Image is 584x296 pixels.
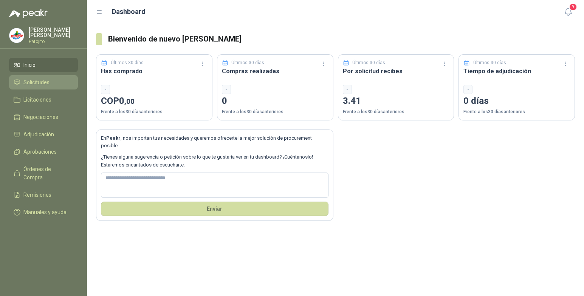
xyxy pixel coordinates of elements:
p: ¿Tienes alguna sugerencia o petición sobre lo que te gustaría ver en tu dashboard? ¡Cuéntanoslo! ... [101,153,328,169]
a: Negociaciones [9,110,78,124]
p: Últimos 30 días [352,59,385,66]
p: Últimos 30 días [111,59,144,66]
span: Licitaciones [23,96,51,104]
span: Remisiones [23,191,51,199]
h3: Has comprado [101,66,208,76]
a: Manuales y ayuda [9,205,78,219]
p: Últimos 30 días [231,59,264,66]
a: Licitaciones [9,92,78,107]
p: Frente a los 30 días anteriores [222,108,328,116]
p: 0 [222,94,328,108]
h3: Bienvenido de nuevo [PERSON_NAME] [108,33,575,45]
span: 0 [119,96,135,106]
span: Adjudicación [23,130,54,139]
span: Inicio [23,61,36,69]
a: Adjudicación [9,127,78,142]
p: COP [101,94,208,108]
button: Envíar [101,202,328,216]
p: 3.41 [343,94,449,108]
div: - [101,85,110,94]
h1: Dashboard [112,6,146,17]
h3: Tiempo de adjudicación [463,66,570,76]
div: - [343,85,352,94]
span: Manuales y ayuda [23,208,67,216]
a: Remisiones [9,188,78,202]
span: ,00 [124,97,135,106]
a: Aprobaciones [9,145,78,159]
span: Solicitudes [23,78,50,86]
p: En , nos importan tus necesidades y queremos ofrecerte la mejor solución de procurement posible. [101,134,328,150]
img: Company Logo [9,28,24,43]
p: [PERSON_NAME] [PERSON_NAME] [29,27,78,38]
a: Solicitudes [9,75,78,89]
div: - [222,85,231,94]
b: Peakr [106,135,121,141]
h3: Compras realizadas [222,66,328,76]
div: - [463,85,472,94]
h3: Por solicitud recibes [343,66,449,76]
button: 9 [561,5,575,19]
a: Órdenes de Compra [9,162,78,185]
p: 0 días [463,94,570,108]
span: Negociaciones [23,113,58,121]
span: Órdenes de Compra [23,165,71,182]
a: Inicio [9,58,78,72]
p: Frente a los 30 días anteriores [463,108,570,116]
p: Frente a los 30 días anteriores [343,108,449,116]
img: Logo peakr [9,9,48,18]
p: Frente a los 30 días anteriores [101,108,208,116]
p: Patojito [29,39,78,44]
p: Últimos 30 días [473,59,506,66]
span: 9 [569,3,577,11]
span: Aprobaciones [23,148,57,156]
